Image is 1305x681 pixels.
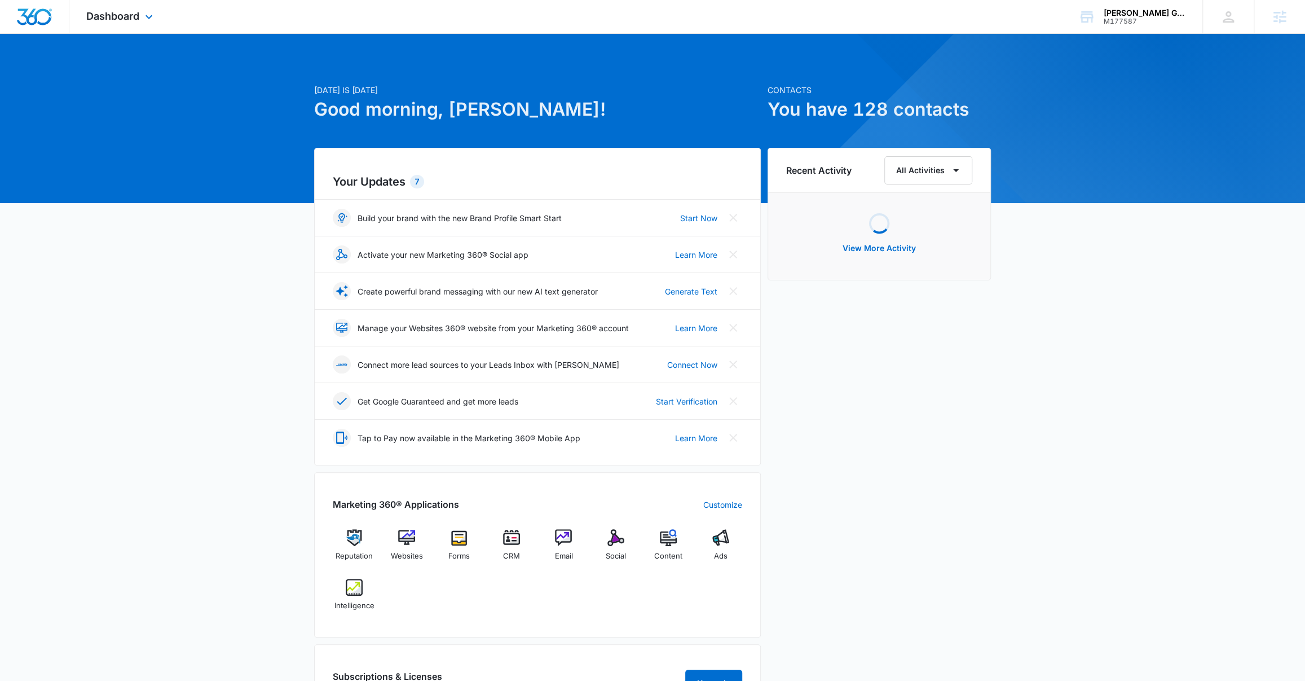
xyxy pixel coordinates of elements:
a: Social [594,529,638,570]
button: Close [724,355,742,374]
h6: Recent Activity [786,164,852,177]
button: Close [724,429,742,447]
a: Generate Text [665,285,717,297]
a: Ads [699,529,742,570]
p: Create powerful brand messaging with our new AI text generator [358,285,598,297]
span: Email [554,551,572,562]
a: Forms [438,529,481,570]
a: Connect Now [667,359,717,371]
a: Customize [703,499,742,511]
span: Social [606,551,626,562]
button: View More Activity [831,235,927,262]
p: Activate your new Marketing 360® Social app [358,249,528,261]
a: Learn More [675,249,717,261]
h2: Your Updates [333,173,742,190]
a: Reputation [333,529,376,570]
p: Get Google Guaranteed and get more leads [358,396,518,407]
a: Start Now [680,212,717,224]
p: Build your brand with the new Brand Profile Smart Start [358,212,562,224]
div: account id [1104,17,1186,25]
span: Ads [714,551,728,562]
span: Reputation [336,551,373,562]
p: Connect more lead sources to your Leads Inbox with [PERSON_NAME] [358,359,619,371]
button: Close [724,209,742,227]
h2: Marketing 360® Applications [333,498,459,511]
h1: Good morning, [PERSON_NAME]! [314,96,761,123]
a: Email [542,529,585,570]
p: Manage your Websites 360® website from your Marketing 360® account [358,322,629,334]
a: Intelligence [333,579,376,620]
p: Tap to Pay now available in the Marketing 360® Mobile App [358,432,580,444]
span: Websites [391,551,423,562]
button: Close [724,392,742,410]
p: Contacts [768,84,991,96]
span: CRM [503,551,520,562]
div: account name [1104,8,1186,17]
button: All Activities [884,156,972,184]
h1: You have 128 contacts [768,96,991,123]
span: Content [654,551,682,562]
a: Learn More [675,322,717,334]
a: Learn More [675,432,717,444]
span: Dashboard [86,10,139,22]
div: 7 [410,175,424,188]
span: Forms [448,551,470,562]
span: Intelligence [334,600,374,612]
button: Close [724,282,742,300]
a: Websites [385,529,429,570]
a: Start Verification [656,396,717,407]
a: Content [647,529,690,570]
p: [DATE] is [DATE] [314,84,761,96]
button: Close [724,319,742,337]
button: Close [724,245,742,263]
a: CRM [490,529,533,570]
